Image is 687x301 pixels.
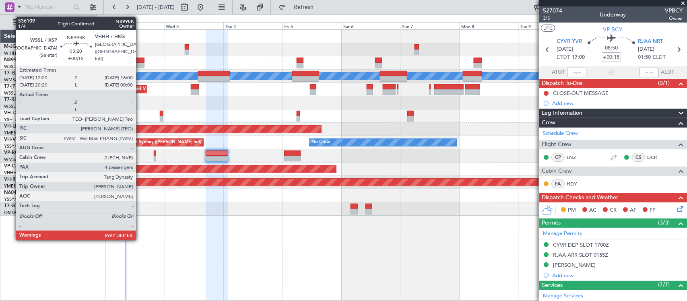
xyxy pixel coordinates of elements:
[4,90,25,96] a: WSSL/XSP
[105,22,165,29] div: Tue 2
[4,111,21,115] span: VH-L2B
[4,157,28,163] a: WMSA/SZB
[542,193,618,202] span: Dispatch Checks and Weather
[165,22,224,29] div: Wed 3
[275,1,323,14] button: Refresh
[9,16,87,29] button: All Aircraft
[557,45,573,54] span: [DATE]
[4,170,28,176] a: VHHH/HKG
[4,164,34,169] a: VP-CJRG-650
[4,58,23,62] span: N8998K
[552,100,683,107] div: Add new
[542,140,571,149] span: Flight Crew
[553,90,609,97] div: CLOSE-OUT MESSAGE
[638,45,654,54] span: [DATE]
[603,25,623,34] span: VP-BCY
[4,210,32,216] a: OMDW/DWC
[4,150,49,155] a: VP-BCYGlobal 5000
[4,58,50,62] a: N8998KGlobal 6000
[630,206,636,214] span: AF
[638,54,651,62] span: 01:50
[542,219,561,228] span: Permits
[553,252,608,258] div: RJAA ARR SLOT 0155Z
[665,6,683,15] span: VPBCY
[543,6,562,15] span: 527074
[4,177,54,182] a: VH-RIUHawker 800XP
[312,136,330,148] div: No Crew
[543,15,562,22] span: 3/5
[4,97,46,102] a: T7-RICGlobal 6000
[4,164,21,169] span: VP-CJR
[653,54,666,62] span: ELDT
[4,124,48,129] a: VH-LEPGlobal 6000
[567,180,585,188] a: HDY
[557,38,582,46] span: CYVR YVR
[4,204,48,208] a: T7-GTSGlobal 7500
[25,1,71,13] input: Trip Number
[600,11,626,19] div: Underway
[542,167,572,176] span: Cabin Crew
[658,79,670,87] span: (0/1)
[4,44,49,49] a: M-JGVJGlobal 5000
[4,50,26,56] a: WIHH/HLP
[552,272,683,279] div: Add new
[572,54,585,62] span: 17:00
[460,22,519,29] div: Mon 8
[223,22,283,29] div: Thu 4
[568,206,576,214] span: PM
[552,68,565,76] span: ATOT
[610,206,617,214] span: CR
[542,118,555,128] span: Crew
[401,22,460,29] div: Sun 7
[543,292,583,300] a: Manage Services
[553,262,596,268] div: [PERSON_NAME]
[4,84,78,89] a: T7-[PERSON_NAME]Global 7500
[658,280,670,289] span: (7/7)
[4,196,25,202] a: YSSY/SYD
[638,38,663,46] span: RJAA NRT
[4,183,29,189] a: YMEN/MEB
[21,19,85,25] span: All Aircraft
[4,190,58,195] a: N604AUChallenger 604
[4,143,25,149] a: YSSY/SYD
[287,4,321,10] span: Refresh
[4,97,19,102] span: T7-RIC
[4,77,28,83] a: WMSA/SZB
[4,137,66,142] a: VH-VSKGlobal Express XRS
[553,241,609,248] div: CYVR DEP SLOT 1700Z
[4,44,22,49] span: M-JGVJ
[542,109,582,118] span: Leg Information
[543,130,578,138] a: Schedule Crew
[543,230,582,238] a: Manage Permits
[4,103,25,109] a: WSSL/XSP
[542,281,563,290] span: Services
[658,219,670,227] span: (3/3)
[542,79,582,88] span: Dispatch To-Dos
[567,154,585,161] a: LNZ
[137,4,175,11] span: [DATE] - [DATE]
[4,71,35,76] a: T7-ELLYG-550
[4,130,29,136] a: YMEN/MEB
[103,136,202,148] div: Unplanned Maint Sydney ([PERSON_NAME] Intl)
[4,137,22,142] span: VH-VSK
[665,15,683,22] span: Owner
[125,83,204,95] div: Planned Maint Dubai (Al Maktoum Intl)
[4,111,56,115] a: VH-L2BChallenger 604
[567,68,586,77] input: --:--
[4,190,24,195] span: N604AU
[551,179,565,188] div: FA
[98,16,111,23] div: [DATE]
[605,44,618,52] span: 08:50
[519,22,578,29] div: Tue 9
[4,71,22,76] span: T7-ELLY
[4,64,25,70] a: WSSL/XSP
[4,204,21,208] span: T7-GTS
[4,84,51,89] span: T7-[PERSON_NAME]
[4,124,21,129] span: VH-LEP
[4,117,27,123] a: YSHL/WOL
[283,22,342,29] div: Fri 5
[4,177,21,182] span: VH-RIU
[661,68,674,76] span: ALDT
[342,22,401,29] div: Sat 6
[541,25,555,32] button: UTC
